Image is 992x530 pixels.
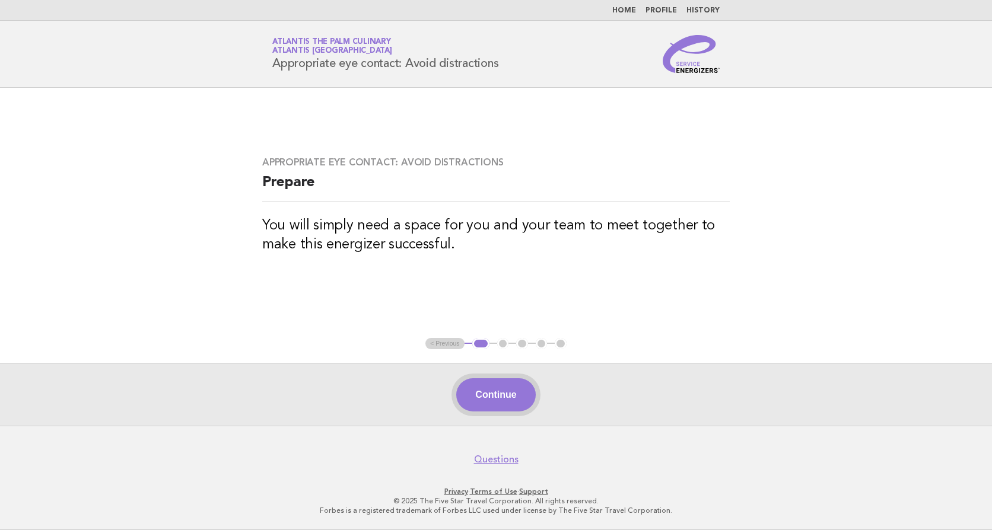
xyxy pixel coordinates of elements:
[272,39,498,69] h1: Appropriate eye contact: Avoid distractions
[470,487,517,496] a: Terms of Use
[663,35,720,73] img: Service Energizers
[686,7,720,14] a: History
[133,487,859,496] p: · ·
[272,47,392,55] span: Atlantis [GEOGRAPHIC_DATA]
[646,7,677,14] a: Profile
[444,487,468,496] a: Privacy
[262,216,730,254] h3: You will simply need a space for you and your team to meet together to make this energizer succes...
[472,338,489,350] button: 1
[456,378,535,411] button: Continue
[474,454,519,465] a: Questions
[272,38,392,55] a: Atlantis The Palm CulinaryAtlantis [GEOGRAPHIC_DATA]
[519,487,548,496] a: Support
[612,7,636,14] a: Home
[133,496,859,506] p: © 2025 The Five Star Travel Corporation. All rights reserved.
[262,157,730,168] h3: Appropriate eye contact: Avoid distractions
[133,506,859,515] p: Forbes is a registered trademark of Forbes LLC used under license by The Five Star Travel Corpora...
[262,173,730,202] h2: Prepare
